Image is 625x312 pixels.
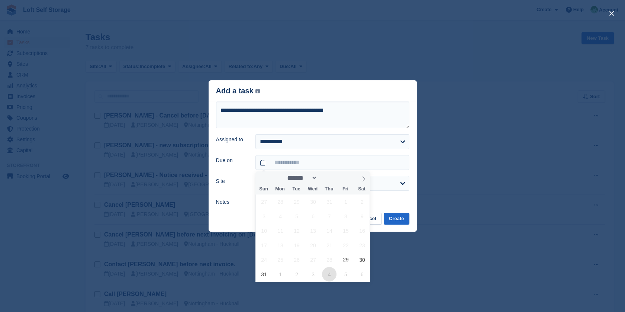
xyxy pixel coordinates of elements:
[288,187,305,192] span: Tue
[355,209,369,223] span: August 9, 2025
[216,177,247,185] label: Site
[306,194,320,209] span: July 30, 2025
[384,213,409,225] button: Create
[355,267,369,282] span: September 6, 2025
[290,209,304,223] span: August 5, 2025
[337,187,354,192] span: Fri
[317,174,341,182] input: Year
[338,238,353,253] span: August 22, 2025
[273,194,288,209] span: July 28, 2025
[355,223,369,238] span: August 16, 2025
[273,223,288,238] span: August 11, 2025
[257,223,271,238] span: August 10, 2025
[255,187,272,192] span: Sun
[321,187,337,192] span: Thu
[322,238,336,253] span: August 21, 2025
[306,223,320,238] span: August 13, 2025
[322,194,336,209] span: July 31, 2025
[606,7,618,19] button: close
[290,238,304,253] span: August 19, 2025
[322,209,336,223] span: August 7, 2025
[355,253,369,267] span: August 30, 2025
[273,209,288,223] span: August 4, 2025
[272,187,288,192] span: Mon
[290,253,304,267] span: August 26, 2025
[338,267,353,282] span: September 5, 2025
[322,253,336,267] span: August 28, 2025
[306,267,320,282] span: September 3, 2025
[290,267,304,282] span: September 2, 2025
[338,194,353,209] span: August 1, 2025
[338,223,353,238] span: August 15, 2025
[257,267,271,282] span: August 31, 2025
[305,187,321,192] span: Wed
[306,238,320,253] span: August 20, 2025
[290,194,304,209] span: July 29, 2025
[322,223,336,238] span: August 14, 2025
[338,253,353,267] span: August 29, 2025
[273,238,288,253] span: August 18, 2025
[354,187,370,192] span: Sat
[273,267,288,282] span: September 1, 2025
[257,209,271,223] span: August 3, 2025
[355,238,369,253] span: August 23, 2025
[306,253,320,267] span: August 27, 2025
[257,253,271,267] span: August 24, 2025
[273,253,288,267] span: August 25, 2025
[216,136,247,144] label: Assigned to
[306,209,320,223] span: August 6, 2025
[216,157,247,164] label: Due on
[285,174,318,182] select: Month
[257,238,271,253] span: August 17, 2025
[216,87,260,95] div: Add a task
[255,89,260,93] img: icon-info-grey-7440780725fd019a000dd9b08b2336e03edf1995a4989e88bcd33f0948082b44.svg
[290,223,304,238] span: August 12, 2025
[257,194,271,209] span: July 27, 2025
[338,209,353,223] span: August 8, 2025
[355,194,369,209] span: August 2, 2025
[216,198,247,206] label: Notes
[322,267,336,282] span: September 4, 2025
